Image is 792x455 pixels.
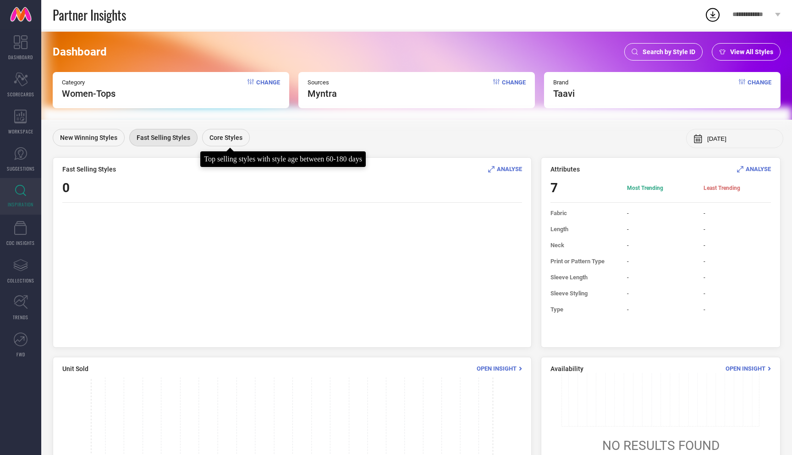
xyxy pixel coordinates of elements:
span: - [704,226,771,233]
span: SCORECARDS [7,91,34,98]
span: View All Styles [730,48,773,55]
span: Sleeve Length [550,274,618,281]
span: Fast Selling Styles [137,134,190,141]
span: SUGGESTIONS [7,165,35,172]
span: Change [502,79,526,99]
span: - [627,290,694,297]
div: Analyse [737,165,771,173]
span: Least Trending [704,184,771,192]
span: - [704,274,771,281]
span: Open Insight [477,365,517,372]
span: Type [550,306,618,313]
span: - [704,258,771,265]
span: Most Trending [627,184,694,192]
span: - [627,210,694,216]
span: Category [62,79,115,86]
input: Select month [707,135,776,142]
span: Fast Selling Styles [62,166,116,173]
span: Fabric [550,210,618,216]
span: Print or Pattern Type [550,258,618,265]
div: Analyse [488,165,522,173]
span: Sleeve Styling [550,290,618,297]
span: Women-Tops [62,88,115,99]
span: COLLECTIONS [7,277,34,284]
span: Search by Style ID [643,48,695,55]
span: Unit Sold [62,365,88,372]
span: Change [256,79,280,99]
span: - [704,306,771,313]
div: Open Insight [726,364,771,373]
span: INSPIRATION [8,201,33,208]
span: - [704,242,771,249]
span: 0 [62,180,70,195]
span: - [627,242,694,249]
span: Length [550,226,618,233]
span: taavi [553,88,575,99]
span: Open Insight [726,365,765,372]
span: - [627,274,694,281]
span: Neck [550,242,618,249]
span: CDC INSIGHTS [6,239,35,246]
span: FWD [16,351,25,358]
span: DASHBOARD [8,54,33,61]
span: NO RESULTS FOUND [602,438,720,453]
span: TRENDS [13,314,28,321]
div: Open download list [704,6,721,23]
div: Top selling styles with style age between 60-180 days [204,155,362,163]
span: Core Styles [209,134,242,141]
span: ANALYSE [746,166,771,172]
span: myntra [308,88,337,99]
span: Availability [550,365,583,372]
span: Change [748,79,771,99]
span: New Winning Styles [60,134,117,141]
span: Sources [308,79,337,86]
span: Dashboard [53,45,107,58]
span: - [627,226,694,233]
span: WORKSPACE [8,128,33,135]
span: Partner Insights [53,6,126,24]
span: 7 [550,180,618,195]
span: - [704,210,771,216]
span: - [704,290,771,297]
span: Brand [553,79,575,86]
span: ANALYSE [497,166,522,172]
span: - [627,306,694,313]
span: Attributes [550,166,580,173]
div: Open Insight [477,364,522,373]
span: - [627,258,694,265]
